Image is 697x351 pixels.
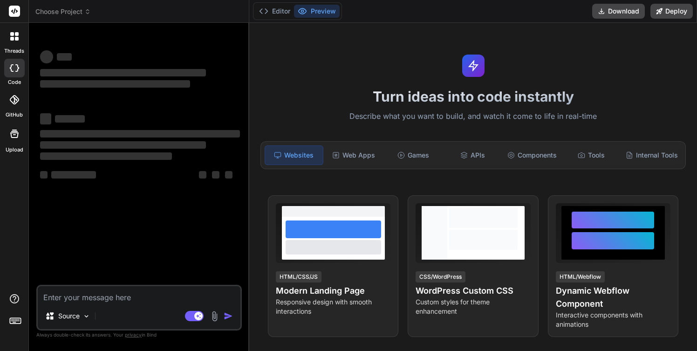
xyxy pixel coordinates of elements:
img: attachment [209,311,220,322]
p: Custom styles for theme enhancement [416,297,530,316]
label: threads [4,47,24,55]
label: code [8,78,21,86]
p: Responsive design with smooth interactions [276,297,390,316]
span: ‌ [40,171,48,179]
span: privacy [125,332,142,337]
div: HTML/Webflow [556,271,605,282]
span: Choose Project [35,7,91,16]
span: ‌ [40,113,51,124]
span: ‌ [199,171,206,179]
img: icon [224,311,233,321]
h4: WordPress Custom CSS [416,284,530,297]
span: ‌ [51,171,96,179]
div: Web Apps [325,145,383,165]
span: ‌ [40,80,190,88]
span: ‌ [40,141,206,149]
div: Websites [265,145,323,165]
h4: Dynamic Webflow Component [556,284,670,310]
h4: Modern Landing Page [276,284,390,297]
span: ‌ [40,152,172,160]
span: ‌ [55,115,85,123]
span: ‌ [212,171,219,179]
label: Upload [6,146,23,154]
p: Source [58,311,80,321]
button: Download [592,4,645,19]
img: Pick Models [82,312,90,320]
div: Games [384,145,442,165]
button: Editor [255,5,294,18]
span: ‌ [225,171,232,179]
div: Tools [563,145,620,165]
div: Components [503,145,560,165]
span: ‌ [40,50,53,63]
div: HTML/CSS/JS [276,271,321,282]
p: Interactive components with animations [556,310,670,329]
label: GitHub [6,111,23,119]
span: ‌ [57,53,72,61]
p: Always double-check its answers. Your in Bind [36,330,242,339]
p: Describe what you want to build, and watch it come to life in real-time [255,110,691,123]
div: Internal Tools [622,145,682,165]
button: Deploy [650,4,693,19]
div: APIs [444,145,501,165]
button: Preview [294,5,340,18]
span: ‌ [40,130,240,138]
div: CSS/WordPress [416,271,465,282]
span: ‌ [40,69,206,76]
h1: Turn ideas into code instantly [255,88,691,105]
